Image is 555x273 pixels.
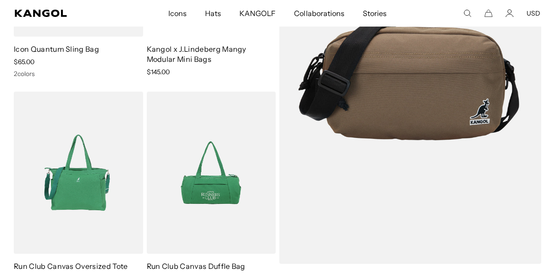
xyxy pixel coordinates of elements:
[14,58,34,66] span: $65.00
[147,262,245,271] a: Run Club Canvas Duffle Bag
[14,44,99,54] a: Icon Quantum Sling Bag
[147,44,246,64] a: Kangol x J.Lindeberg Mangy Modular Mini Bags
[15,10,111,17] a: Kangol
[527,9,540,17] button: USD
[147,68,170,76] span: $145.00
[14,92,143,253] img: Run Club Canvas Oversized Tote Bag
[505,9,514,17] a: Account
[463,9,472,17] summary: Search here
[484,9,493,17] button: Cart
[147,92,276,253] img: Run Club Canvas Duffle Bag
[14,70,143,78] div: 2 colors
